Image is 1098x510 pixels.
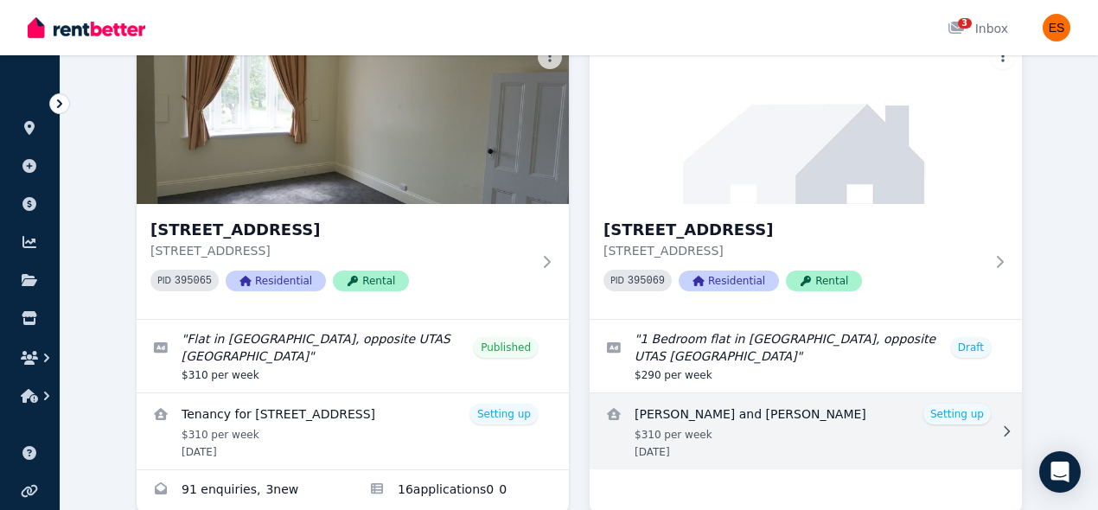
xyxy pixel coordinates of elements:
p: [STREET_ADDRESS] [150,242,531,259]
code: 395069 [628,275,665,287]
small: PID [610,276,624,285]
code: 395065 [175,275,212,287]
span: Rental [333,271,409,291]
span: 3 [958,18,972,29]
div: Inbox [948,20,1008,37]
button: More options [991,45,1015,69]
div: Open Intercom Messenger [1039,451,1081,493]
a: Edit listing: 1 Bedroom flat in Invermay, opposite UTAS Inveresk Campus [590,320,1022,392]
small: PID [157,276,171,285]
span: Residential [679,271,779,291]
span: Residential [226,271,326,291]
h3: [STREET_ADDRESS] [150,218,531,242]
a: Unit 2/55 Invermay Rd, Invermay[STREET_ADDRESS][STREET_ADDRESS]PID 395065ResidentialRental [137,38,569,319]
h3: [STREET_ADDRESS] [603,218,984,242]
img: RentBetter [28,15,145,41]
a: Edit listing: Flat in Invermay, opposite UTAS Inveresk Campus [137,320,569,392]
a: View details for Aagya Dahal and Nabaraj Bhandari [590,393,1022,469]
a: View details for Tenancy for Unit 2/55 Invermay Rd, Invermay [137,393,569,469]
a: Unit 1/55 Invermay Rd, Invermay[STREET_ADDRESS][STREET_ADDRESS]PID 395069ResidentialRental [590,38,1022,319]
img: Unit 1/55 Invermay Rd, Invermay [590,38,1022,204]
button: More options [538,45,562,69]
p: [STREET_ADDRESS] [603,242,984,259]
img: Evangeline Samoilov [1043,14,1070,41]
img: Unit 2/55 Invermay Rd, Invermay [137,38,569,204]
span: Rental [786,271,862,291]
